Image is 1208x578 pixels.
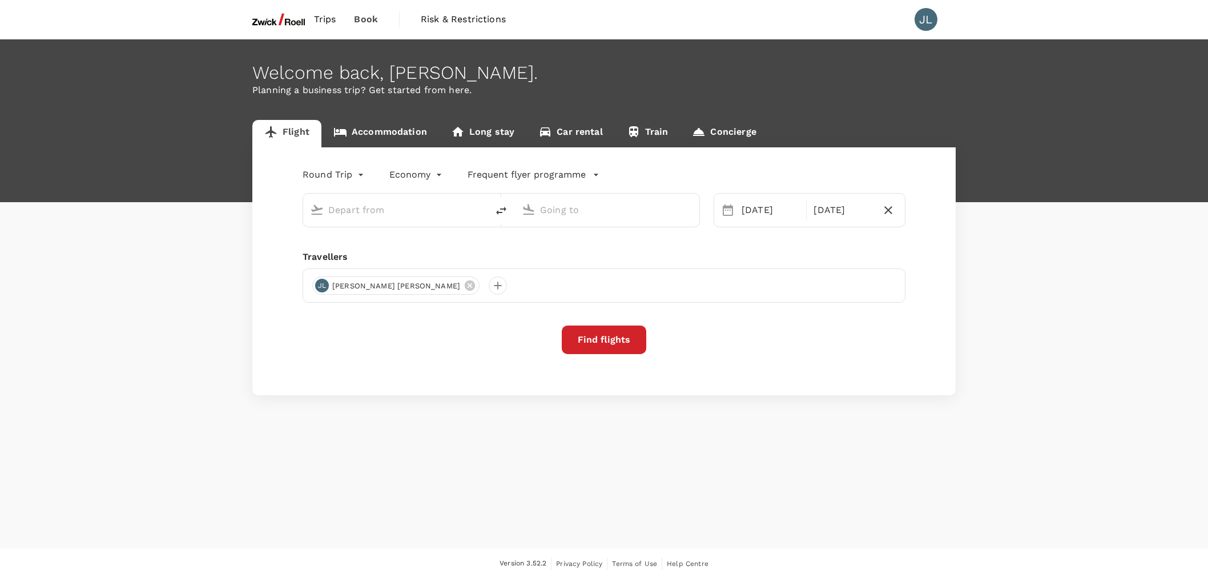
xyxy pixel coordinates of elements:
[312,276,480,295] div: JL[PERSON_NAME] [PERSON_NAME]
[540,201,675,219] input: Going to
[737,199,804,222] div: [DATE]
[691,208,694,211] button: Open
[556,560,602,568] span: Privacy Policy
[252,83,956,97] p: Planning a business trip? Get started from here.
[615,120,680,147] a: Train
[468,168,586,182] p: Frequent flyer programme
[612,557,657,570] a: Terms of Use
[252,7,305,32] img: ZwickRoell Pte. Ltd.
[303,166,367,184] div: Round Trip
[667,560,708,568] span: Help Centre
[667,557,708,570] a: Help Centre
[354,13,378,26] span: Book
[439,120,526,147] a: Long stay
[314,13,336,26] span: Trips
[252,62,956,83] div: Welcome back , [PERSON_NAME] .
[500,558,546,569] span: Version 3.52.2
[480,208,482,211] button: Open
[915,8,937,31] div: JL
[303,250,905,264] div: Travellers
[321,120,439,147] a: Accommodation
[421,13,506,26] span: Risk & Restrictions
[556,557,602,570] a: Privacy Policy
[252,120,321,147] a: Flight
[680,120,768,147] a: Concierge
[389,166,445,184] div: Economy
[612,560,657,568] span: Terms of Use
[468,168,599,182] button: Frequent flyer programme
[328,201,464,219] input: Depart from
[315,279,329,292] div: JL
[809,199,876,222] div: [DATE]
[488,197,515,224] button: delete
[526,120,615,147] a: Car rental
[325,280,467,292] span: [PERSON_NAME] [PERSON_NAME]
[562,326,646,354] button: Find flights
